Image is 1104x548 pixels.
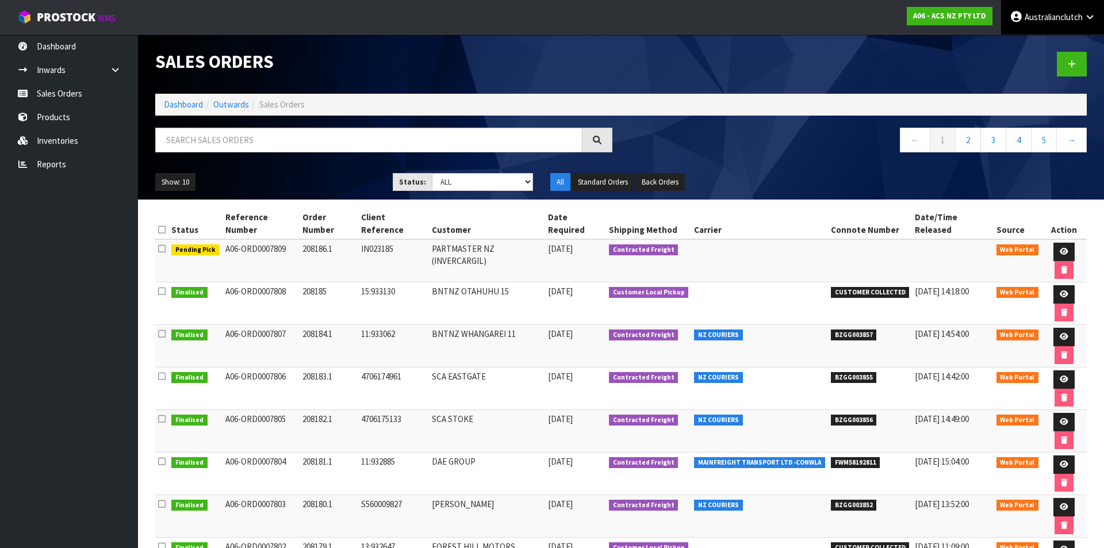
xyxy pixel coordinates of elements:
span: [DATE] [548,456,573,467]
td: 4706175133 [358,410,428,453]
a: 3 [980,128,1006,152]
td: DAE GROUP [429,453,546,495]
th: Carrier [691,208,828,239]
button: Back Orders [635,173,685,191]
span: CUSTOMER COLLECTED [831,287,910,298]
td: 208180.1 [300,495,359,538]
button: Show: 10 [155,173,195,191]
strong: Status: [399,177,426,187]
td: 208184.1 [300,325,359,367]
td: IN023185 [358,239,428,282]
span: [DATE] 15:04:00 [915,456,969,467]
span: Finalised [171,500,208,511]
span: Finalised [171,372,208,384]
th: Source [994,208,1042,239]
td: A06-ORD0007805 [223,410,300,453]
a: 2 [955,128,981,152]
td: 208185 [300,282,359,325]
span: Web Portal [996,287,1039,298]
td: BNTNZ WHANGAREI 11 [429,325,546,367]
td: 208183.1 [300,367,359,410]
span: BZGG003855 [831,372,877,384]
th: Connote Number [828,208,913,239]
span: [DATE] 14:54:00 [915,328,969,339]
th: Status [168,208,223,239]
span: BZGG003857 [831,329,877,341]
button: Standard Orders [572,173,634,191]
td: S560009827 [358,495,428,538]
td: 208181.1 [300,453,359,495]
span: BZGG003852 [831,500,877,511]
th: Date/Time Released [912,208,993,239]
span: [DATE] 14:49:00 [915,413,969,424]
th: Customer [429,208,546,239]
td: A06-ORD0007803 [223,495,300,538]
a: → [1056,128,1087,152]
span: Contracted Freight [609,500,678,511]
span: Finalised [171,457,208,469]
td: A06-ORD0007807 [223,325,300,367]
strong: A06 - ACS NZ PTY LTD [913,11,986,21]
span: NZ COURIERS [694,329,743,341]
th: Order Number [300,208,359,239]
span: [DATE] [548,328,573,339]
td: 15:933130 [358,282,428,325]
span: [DATE] [548,499,573,509]
span: MAINFREIGHT TRANSPORT LTD -CONWLA [694,457,825,469]
span: ProStock [37,10,95,25]
span: Web Portal [996,457,1039,469]
td: A06-ORD0007806 [223,367,300,410]
span: Web Portal [996,244,1039,256]
span: Web Portal [996,500,1039,511]
span: Sales Orders [259,99,305,110]
span: Contracted Freight [609,372,678,384]
th: Reference Number [223,208,300,239]
th: Client Reference [358,208,428,239]
button: All [550,173,570,191]
td: A06-ORD0007804 [223,453,300,495]
input: Search sales orders [155,128,582,152]
span: [DATE] [548,371,573,382]
span: NZ COURIERS [694,372,743,384]
span: [DATE] [548,286,573,297]
td: SCA EASTGATE [429,367,546,410]
span: Finalised [171,415,208,426]
span: Web Portal [996,415,1039,426]
td: 11:933062 [358,325,428,367]
td: 208186.1 [300,239,359,282]
span: Web Portal [996,329,1039,341]
span: Contracted Freight [609,244,678,256]
span: [DATE] 14:42:00 [915,371,969,382]
span: FWM58192811 [831,457,880,469]
span: [DATE] 14:18:00 [915,286,969,297]
td: 208182.1 [300,410,359,453]
a: 1 [930,128,956,152]
td: 11:932885 [358,453,428,495]
a: ← [900,128,930,152]
a: Outwards [213,99,249,110]
span: Finalised [171,287,208,298]
span: Australianclutch [1025,12,1083,22]
td: BNTNZ OTAHUHU 15 [429,282,546,325]
span: BZGG003856 [831,415,877,426]
span: Pending Pick [171,244,220,256]
img: cube-alt.png [17,10,32,24]
a: 4 [1006,128,1032,152]
span: Contracted Freight [609,457,678,469]
td: [PERSON_NAME] [429,495,546,538]
span: Customer Local Pickup [609,287,689,298]
td: PARTMASTER NZ (INVERCARGIL) [429,239,546,282]
span: [DATE] 13:52:00 [915,499,969,509]
th: Date Required [545,208,606,239]
td: 4706174961 [358,367,428,410]
td: A06-ORD0007809 [223,239,300,282]
span: NZ COURIERS [694,500,743,511]
td: A06-ORD0007808 [223,282,300,325]
span: Contracted Freight [609,415,678,426]
a: Dashboard [164,99,203,110]
nav: Page navigation [630,128,1087,156]
span: Web Portal [996,372,1039,384]
span: Finalised [171,329,208,341]
td: SCA STOKE [429,410,546,453]
th: Action [1041,208,1087,239]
